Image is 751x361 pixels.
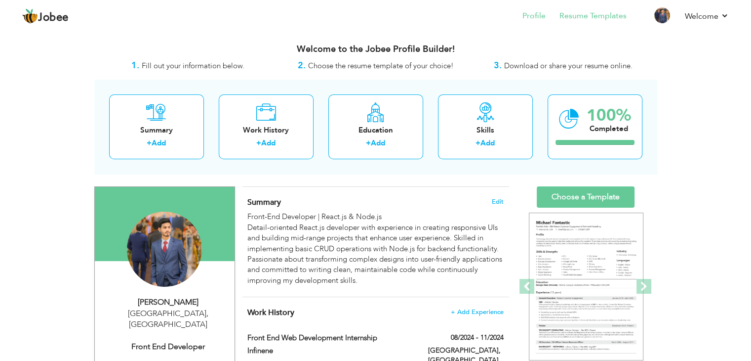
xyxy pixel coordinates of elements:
div: Completed [587,124,631,134]
a: Add [480,138,495,148]
img: jobee.io [22,8,38,24]
label: + [147,138,152,148]
a: Resume Templates [559,10,627,22]
a: Add [371,138,385,148]
img: Profile Img [654,7,670,23]
div: Skills [446,125,525,135]
div: 100% [587,107,631,124]
div: Education [336,125,415,135]
a: Welcome [685,10,729,22]
label: + [256,138,261,148]
a: Jobee [22,8,69,24]
label: + [475,138,480,148]
div: Work History [227,125,306,135]
a: Add [261,138,276,148]
div: Summary [117,125,196,135]
a: Add [152,138,166,148]
label: + [366,138,371,148]
a: Profile [522,10,546,22]
span: Jobee [38,12,69,23]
